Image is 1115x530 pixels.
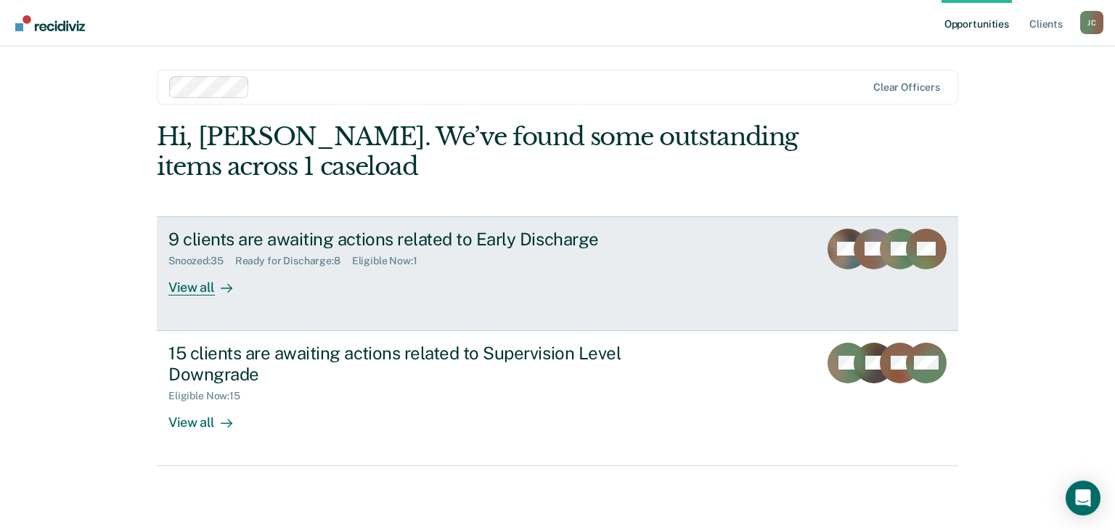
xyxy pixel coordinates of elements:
[157,216,958,331] a: 9 clients are awaiting actions related to Early DischargeSnoozed:35Ready for Discharge:8Eligible ...
[157,331,958,466] a: 15 clients are awaiting actions related to Supervision Level DowngradeEligible Now:15View all
[168,390,252,402] div: Eligible Now : 15
[168,343,678,385] div: 15 clients are awaiting actions related to Supervision Level Downgrade
[352,255,429,267] div: Eligible Now : 1
[168,402,250,431] div: View all
[157,122,798,182] div: Hi, [PERSON_NAME]. We’ve found some outstanding items across 1 caseload
[873,81,940,94] div: Clear officers
[168,267,250,295] div: View all
[235,255,352,267] div: Ready for Discharge : 8
[1066,481,1100,515] div: Open Intercom Messenger
[168,229,678,250] div: 9 clients are awaiting actions related to Early Discharge
[1080,11,1103,34] button: Profile dropdown button
[1080,11,1103,34] div: J C
[15,15,85,31] img: Recidiviz
[168,255,235,267] div: Snoozed : 35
